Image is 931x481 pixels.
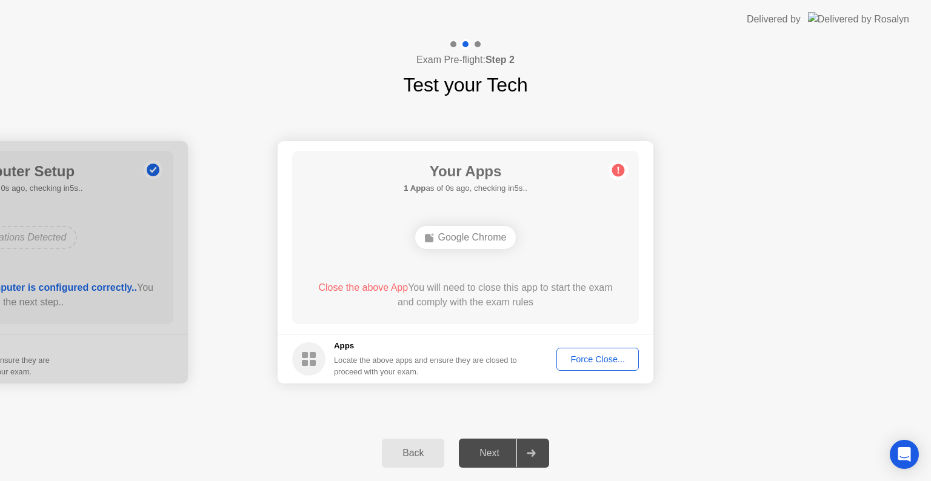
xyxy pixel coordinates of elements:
b: Step 2 [486,55,515,65]
h5: as of 0s ago, checking in5s.. [404,182,527,194]
button: Next [459,439,549,468]
div: Delivered by [747,12,801,27]
div: Next [462,448,516,459]
button: Back [382,439,444,468]
div: Google Chrome [415,226,516,249]
div: Back [385,448,441,459]
h4: Exam Pre-flight: [416,53,515,67]
span: Close the above App [318,282,408,293]
div: You will need to close this app to start the exam and comply with the exam rules [310,280,622,310]
h1: Test your Tech [403,70,528,99]
img: Delivered by Rosalyn [808,12,909,26]
div: Force Close... [561,354,635,364]
h1: Your Apps [404,161,527,182]
div: Locate the above apps and ensure they are closed to proceed with your exam. [334,354,518,377]
b: 1 App [404,184,425,193]
button: Force Close... [556,348,639,371]
div: Open Intercom Messenger [890,440,919,469]
h5: Apps [334,340,518,352]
